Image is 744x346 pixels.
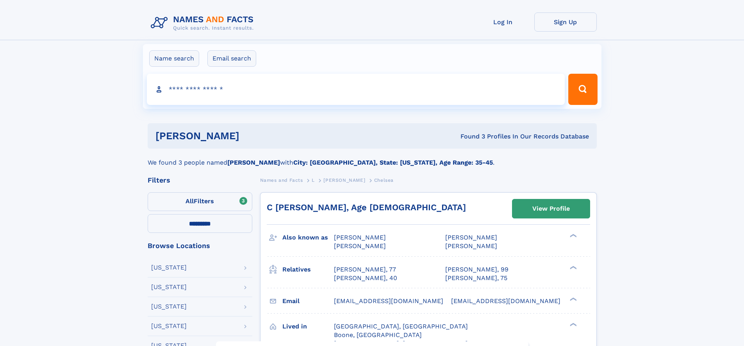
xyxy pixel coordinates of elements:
[334,265,396,274] a: [PERSON_NAME], 77
[282,295,334,308] h3: Email
[350,132,589,141] div: Found 3 Profiles In Our Records Database
[334,323,468,330] span: [GEOGRAPHIC_DATA], [GEOGRAPHIC_DATA]
[148,12,260,34] img: Logo Names and Facts
[151,323,187,329] div: [US_STATE]
[147,74,565,105] input: search input
[334,274,397,282] a: [PERSON_NAME], 40
[282,263,334,276] h3: Relatives
[334,331,422,339] span: Boone, [GEOGRAPHIC_DATA]
[472,12,534,32] a: Log In
[282,231,334,244] h3: Also known as
[334,234,386,241] span: [PERSON_NAME]
[374,177,394,183] span: Chelsea
[568,265,577,270] div: ❯
[186,197,194,205] span: All
[334,242,386,250] span: [PERSON_NAME]
[149,50,199,67] label: Name search
[568,322,577,327] div: ❯
[568,233,577,238] div: ❯
[151,284,187,290] div: [US_STATE]
[312,175,315,185] a: L
[148,177,252,184] div: Filters
[148,192,252,211] label: Filters
[148,149,597,167] div: We found 3 people named with .
[445,265,508,274] a: [PERSON_NAME], 99
[207,50,256,67] label: Email search
[334,297,443,305] span: [EMAIL_ADDRESS][DOMAIN_NAME]
[532,200,570,218] div: View Profile
[534,12,597,32] a: Sign Up
[323,177,365,183] span: [PERSON_NAME]
[267,202,466,212] a: C [PERSON_NAME], Age [DEMOGRAPHIC_DATA]
[451,297,560,305] span: [EMAIL_ADDRESS][DOMAIN_NAME]
[445,234,497,241] span: [PERSON_NAME]
[512,199,590,218] a: View Profile
[227,159,280,166] b: [PERSON_NAME]
[568,296,577,302] div: ❯
[323,175,365,185] a: [PERSON_NAME]
[151,303,187,310] div: [US_STATE]
[282,320,334,333] h3: Lived in
[155,131,350,141] h1: [PERSON_NAME]
[148,242,252,249] div: Browse Locations
[293,159,493,166] b: City: [GEOGRAPHIC_DATA], State: [US_STATE], Age Range: 35-45
[568,74,597,105] button: Search Button
[260,175,303,185] a: Names and Facts
[312,177,315,183] span: L
[445,242,497,250] span: [PERSON_NAME]
[151,264,187,271] div: [US_STATE]
[445,274,507,282] a: [PERSON_NAME], 75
